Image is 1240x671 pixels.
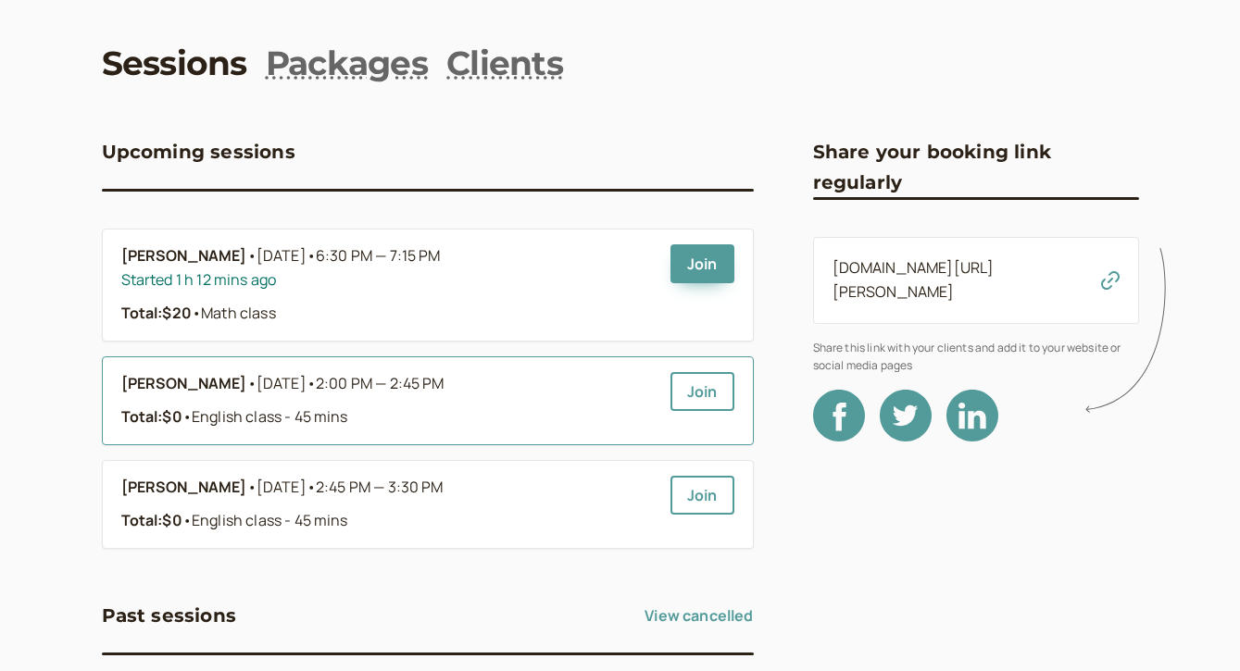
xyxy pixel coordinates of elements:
strong: Total: $0 [121,406,182,427]
h3: Past sessions [102,601,237,630]
a: Sessions [102,40,247,86]
a: [PERSON_NAME]•[DATE]•6:30 PM — 7:15 PMStarted 1 h 12 mins agoTotal:$20•Math class [121,244,656,326]
span: [DATE] [257,372,445,396]
span: [DATE] [257,476,444,500]
span: • [247,372,257,396]
div: Started 1 h 12 mins ago [121,268,656,292]
h3: Upcoming sessions [102,137,295,167]
a: Join [670,372,734,411]
a: Clients [446,40,563,86]
span: • [182,406,192,427]
span: • [192,303,201,323]
span: • [182,510,192,530]
span: • [307,477,316,497]
strong: Total: $0 [121,510,182,530]
span: Share this link with your clients and add it to your website or social media pages [813,339,1139,375]
a: View cancelled [645,601,753,630]
span: English class - 45 mins [182,510,348,530]
span: 6:30 PM — 7:15 PM [316,245,441,266]
span: Math class [192,303,276,323]
span: 2:00 PM — 2:45 PM [316,373,445,393]
a: [PERSON_NAME]•[DATE]•2:00 PM — 2:45 PMTotal:$0•English class - 45 mins [121,372,656,429]
span: • [247,476,257,500]
span: • [307,245,316,266]
h3: Share your booking link regularly [813,137,1139,197]
span: English class - 45 mins [182,406,348,427]
b: [PERSON_NAME] [121,372,247,396]
strong: Total: $20 [121,303,192,323]
iframe: Chat Widget [1147,582,1240,671]
span: • [307,373,316,393]
a: Join [670,476,734,515]
a: [PERSON_NAME]•[DATE]•2:45 PM — 3:30 PMTotal:$0•English class - 45 mins [121,476,656,533]
a: Join [670,244,734,283]
span: 2:45 PM — 3:30 PM [316,477,444,497]
b: [PERSON_NAME] [121,476,247,500]
span: • [247,244,257,268]
a: Packages [266,40,428,86]
span: [DATE] [257,244,441,268]
a: [DOMAIN_NAME][URL][PERSON_NAME] [833,257,995,302]
b: [PERSON_NAME] [121,244,247,268]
